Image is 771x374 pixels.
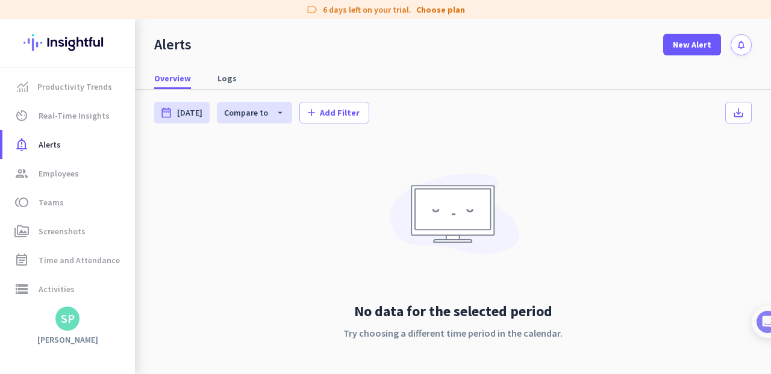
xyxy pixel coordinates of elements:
[305,107,317,119] i: add
[320,107,360,119] span: Add Filter
[2,130,135,159] a: notification_importantAlerts
[39,108,110,123] span: Real-Time Insights
[2,188,135,217] a: tollTeams
[732,107,744,119] i: save_alt
[217,72,237,84] span: Logs
[39,282,75,296] span: Activities
[23,19,111,66] img: Insightful logo
[14,137,29,152] i: notification_important
[2,101,135,130] a: av_timerReal-Time Insights
[154,36,192,54] div: Alerts
[14,282,29,296] i: storage
[725,102,752,123] button: save_alt
[2,217,135,246] a: perm_mediaScreenshots
[177,107,202,119] span: [DATE]
[2,246,135,275] a: event_noteTime and Attendance
[14,195,29,210] i: toll
[306,4,318,16] i: label
[2,159,135,188] a: groupEmployees
[343,302,563,321] h2: No data for the selected period
[14,253,29,267] i: event_note
[39,224,86,238] span: Screenshots
[154,72,191,84] span: Overview
[39,137,61,152] span: Alerts
[2,72,135,101] a: menu-itemProductivity Trends
[673,39,711,51] span: New Alert
[2,304,135,332] a: work_outlineProjects
[2,275,135,304] a: storageActivities
[39,253,120,267] span: Time and Attendance
[731,34,752,55] button: notifications
[384,164,522,272] img: No data
[268,108,285,117] i: arrow_drop_down
[663,34,721,55] button: New Alert
[14,224,29,238] i: perm_media
[343,326,563,340] p: Try choosing a different time period in the calendar.
[17,81,28,92] img: menu-item
[299,102,369,123] button: addAdd Filter
[14,166,29,181] i: group
[416,4,465,16] a: Choose plan
[39,166,79,181] span: Employees
[160,107,172,119] i: date_range
[14,108,29,123] i: av_timer
[736,40,746,50] i: notifications
[224,107,268,118] span: Compare to
[37,79,112,94] span: Productivity Trends
[39,195,64,210] span: Teams
[61,313,75,325] div: SP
